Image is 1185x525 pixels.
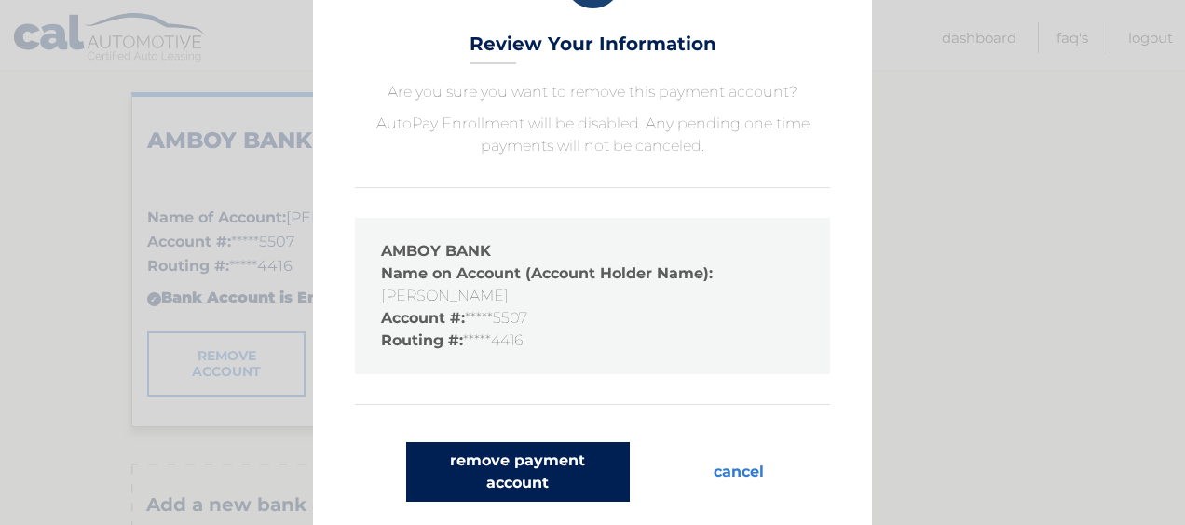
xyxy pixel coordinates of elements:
[355,113,830,157] p: AutoPay Enrollment will be disabled. Any pending one time payments will not be canceled.
[355,81,830,103] p: Are you sure you want to remove this payment account?
[381,262,804,307] li: [PERSON_NAME]
[470,33,716,65] h3: Review Your Information
[381,264,713,282] strong: Name on Account (Account Holder Name):
[381,242,491,260] strong: AMBOY BANK
[381,331,463,349] strong: Routing #:
[381,309,465,327] strong: Account #:
[699,442,779,502] button: cancel
[406,442,630,502] button: remove payment account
